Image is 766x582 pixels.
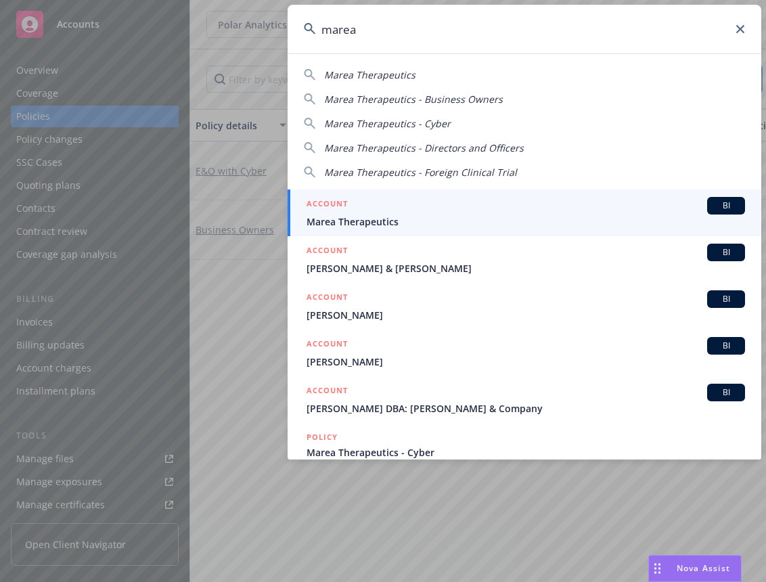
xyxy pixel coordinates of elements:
h5: ACCOUNT [307,384,348,400]
h5: ACCOUNT [307,244,348,260]
span: BI [713,293,740,305]
a: POLICYMarea Therapeutics - Cyber [288,423,761,481]
a: ACCOUNTBI[PERSON_NAME] [288,283,761,330]
input: Search... [288,5,761,53]
a: ACCOUNTBI[PERSON_NAME] [288,330,761,376]
span: Nova Assist [677,562,730,574]
h5: ACCOUNT [307,337,348,353]
span: Marea Therapeutics - Directors and Officers [324,141,524,154]
h5: ACCOUNT [307,197,348,213]
a: ACCOUNTBI[PERSON_NAME] DBA: [PERSON_NAME] & Company [288,376,761,423]
span: BI [713,246,740,259]
span: [PERSON_NAME] [307,308,745,322]
span: Marea Therapeutics - Cyber [324,117,451,130]
h5: ACCOUNT [307,290,348,307]
span: [PERSON_NAME] [307,355,745,369]
span: BI [713,340,740,352]
span: BI [713,386,740,399]
span: Marea Therapeutics [307,215,745,229]
span: BI [713,200,740,212]
span: Marea Therapeutics [324,68,415,81]
a: ACCOUNTBIMarea Therapeutics [288,189,761,236]
span: [PERSON_NAME] & [PERSON_NAME] [307,261,745,275]
span: Marea Therapeutics - Cyber [307,445,745,460]
span: Marea Therapeutics - Foreign Clinical Trial [324,166,517,179]
div: Drag to move [649,556,666,581]
span: [PERSON_NAME] DBA: [PERSON_NAME] & Company [307,401,745,416]
button: Nova Assist [648,555,742,582]
h5: POLICY [307,430,338,444]
a: ACCOUNTBI[PERSON_NAME] & [PERSON_NAME] [288,236,761,283]
span: Marea Therapeutics - Business Owners [324,93,503,106]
